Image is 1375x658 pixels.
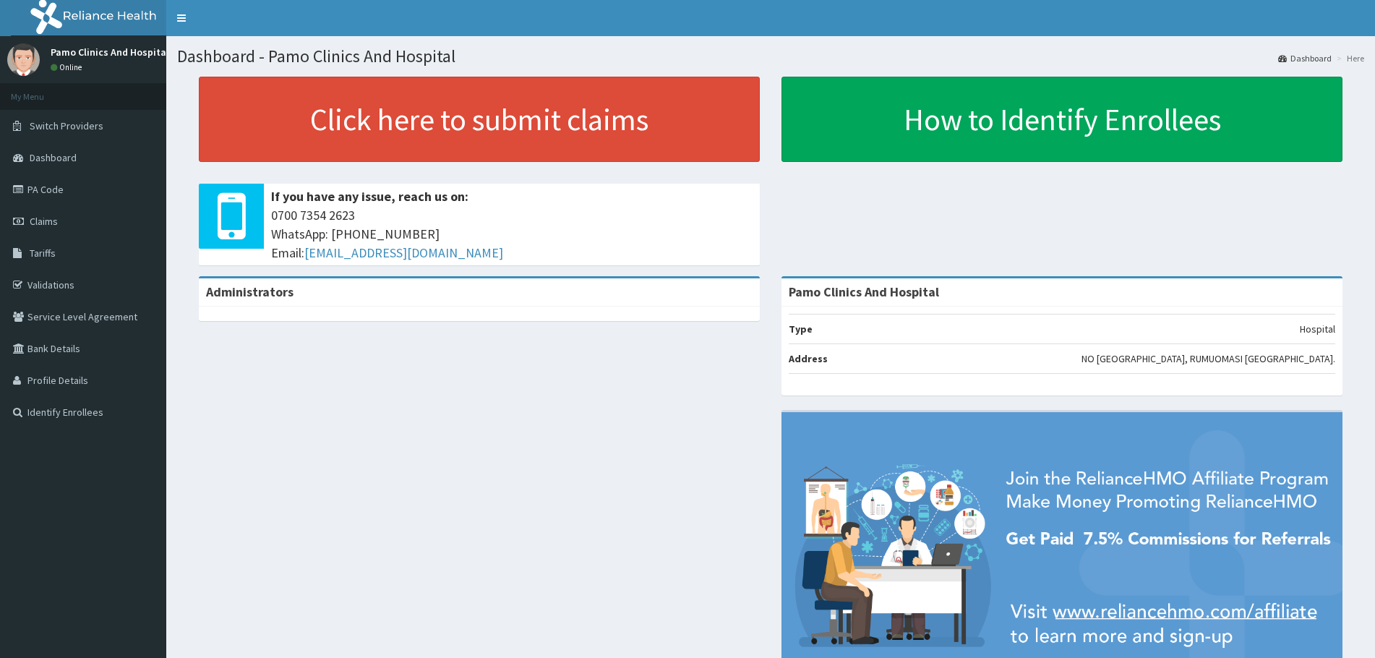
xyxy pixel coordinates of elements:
li: Here [1333,52,1364,64]
img: User Image [7,43,40,76]
span: Switch Providers [30,119,103,132]
a: How to Identify Enrollees [781,77,1342,162]
strong: Pamo Clinics And Hospital [789,283,939,300]
a: Online [51,62,85,72]
a: Dashboard [1278,52,1332,64]
p: Pamo Clinics And Hospital [51,47,169,57]
span: Tariffs [30,247,56,260]
span: Dashboard [30,151,77,164]
span: 0700 7354 2623 WhatsApp: [PHONE_NUMBER] Email: [271,206,753,262]
p: Hospital [1300,322,1335,336]
a: Click here to submit claims [199,77,760,162]
span: Claims [30,215,58,228]
a: [EMAIL_ADDRESS][DOMAIN_NAME] [304,244,503,261]
b: Type [789,322,813,336]
b: If you have any issue, reach us on: [271,188,468,205]
p: NO [GEOGRAPHIC_DATA], RUMUOMASI [GEOGRAPHIC_DATA]. [1081,351,1335,366]
b: Administrators [206,283,294,300]
h1: Dashboard - Pamo Clinics And Hospital [177,47,1364,66]
b: Address [789,352,828,365]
